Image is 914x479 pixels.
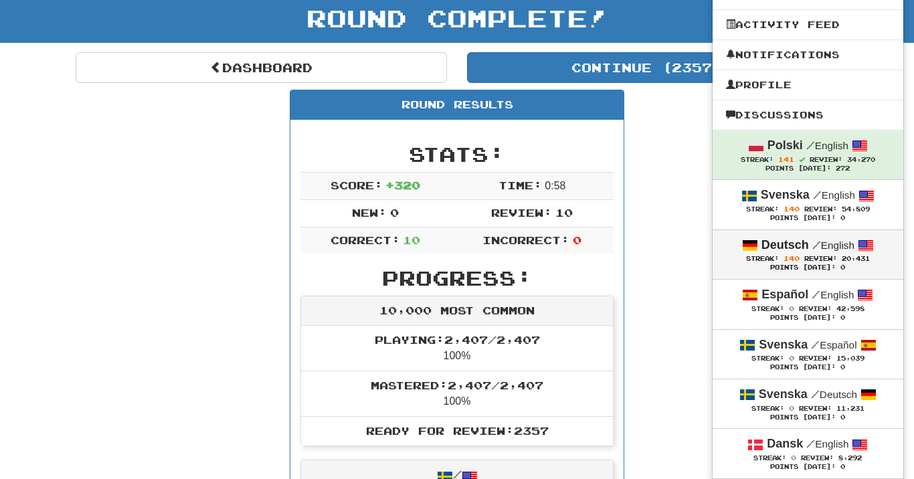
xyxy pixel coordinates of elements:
[759,387,808,401] strong: Svenska
[5,5,909,31] h1: Round Complete!
[300,143,614,165] h2: Stats:
[331,233,400,246] span: Correct:
[789,304,794,312] span: 0
[726,463,890,472] div: Points [DATE]: 0
[799,305,832,312] span: Review:
[751,405,784,412] span: Streak:
[836,305,864,312] span: 42,598
[713,46,903,64] a: Notifications
[726,314,890,322] div: Points [DATE]: 0
[371,379,543,391] span: Mastered: 2,407 / 2,407
[812,288,820,300] span: /
[799,157,805,163] span: Streak includes today.
[713,130,903,179] a: Polski /English Streak: 141 Review: 34,270 Points [DATE]: 272
[804,255,837,262] span: Review:
[467,52,838,83] button: Continue (2357)
[806,438,815,450] span: /
[713,16,903,33] a: Activity Feed
[713,379,903,428] a: Svenska /Deutsch Streak: 0 Review: 11,231 Points [DATE]: 0
[842,205,870,213] span: 54,809
[746,255,779,262] span: Streak:
[545,180,565,191] span: 0 : 58
[813,189,855,201] small: English
[366,424,549,437] span: Ready for Review: 2357
[751,355,784,362] span: Streak:
[778,155,794,163] span: 141
[555,206,573,219] span: 10
[300,267,614,289] h2: Progress:
[713,180,903,229] a: Svenska /English Streak: 140 Review: 54,809 Points [DATE]: 0
[352,206,387,219] span: New:
[806,140,848,151] small: English
[753,454,786,462] span: Streak:
[375,333,540,346] span: Playing: 2,407 / 2,407
[726,264,890,272] div: Points [DATE]: 0
[847,156,875,163] span: 34,270
[838,454,862,462] span: 8,292
[799,405,832,412] span: Review:
[573,233,581,246] span: 0
[713,429,903,478] a: Dansk /English Streak: 0 Review: 8,292 Points [DATE]: 0
[784,205,800,213] span: 140
[403,233,420,246] span: 10
[713,230,903,279] a: Deutsch /English Streak: 140 Review: 20,431 Points [DATE]: 0
[498,179,542,191] span: Time:
[713,76,903,94] a: Profile
[811,339,856,351] small: Español
[804,205,837,213] span: Review:
[751,305,784,312] span: Streak:
[713,106,903,124] a: Discussions
[812,289,854,300] small: English
[801,454,834,462] span: Review:
[746,205,779,213] span: Streak:
[767,138,803,152] strong: Polski
[713,330,903,379] a: Svenska /Español Streak: 0 Review: 15,039 Points [DATE]: 0
[767,437,803,450] strong: Dansk
[806,139,815,151] span: /
[385,179,420,191] span: + 320
[811,339,820,351] span: /
[789,354,794,362] span: 0
[726,363,890,372] div: Points [DATE]: 0
[761,288,808,301] strong: Español
[491,206,552,219] span: Review:
[741,156,773,163] span: Streak:
[76,52,447,83] a: Dashboard
[799,355,832,362] span: Review:
[331,179,383,191] span: Score:
[806,438,848,450] small: English
[811,388,820,400] span: /
[290,90,624,120] div: Round Results
[301,371,613,417] li: 100%
[812,239,854,251] small: English
[842,255,870,262] span: 20,431
[810,156,842,163] span: Review:
[390,206,399,219] span: 0
[301,326,613,371] li: 100%
[836,405,864,412] span: 11,231
[759,338,808,351] strong: Svenska
[789,404,794,412] span: 0
[812,239,821,251] span: /
[811,389,857,400] small: Deutsch
[813,189,822,201] span: /
[726,214,890,223] div: Points [DATE]: 0
[836,355,864,362] span: 15,039
[301,296,613,326] div: 10,000 Most Common
[726,413,890,422] div: Points [DATE]: 0
[713,280,903,328] a: Español /English Streak: 0 Review: 42,598 Points [DATE]: 0
[726,165,890,173] div: Points [DATE]: 272
[482,233,569,246] span: Incorrect:
[791,454,796,462] span: 0
[761,188,810,201] strong: Svenska
[761,238,809,252] strong: Deutsch
[784,254,800,262] span: 140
